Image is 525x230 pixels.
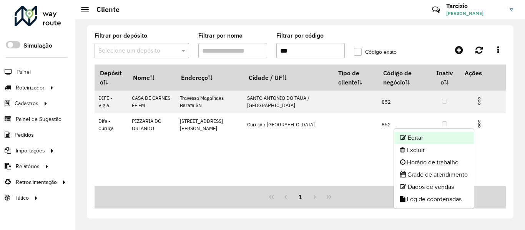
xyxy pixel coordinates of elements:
[430,65,459,91] th: Inativo
[378,91,430,113] td: 852
[89,5,120,14] h2: Cliente
[15,131,34,139] span: Pedidos
[128,113,176,136] td: PIZZARIA DO ORLANDO
[243,91,333,113] td: SANTO ANTONIO DO TAUA / [GEOGRAPHIC_DATA]
[95,91,128,113] td: DIFE - Vigia
[459,65,505,81] th: Ações
[394,169,474,181] li: Grade de atendimento
[446,10,504,17] span: [PERSON_NAME]
[95,31,147,40] label: Filtrar por depósito
[15,99,38,108] span: Cadastros
[394,156,474,169] li: Horário de trabalho
[394,193,474,205] li: Log de coordenadas
[378,113,430,136] td: 852
[378,65,430,91] th: Código de negócio
[198,31,243,40] label: Filtrar por nome
[95,65,128,91] th: Depósito
[128,65,176,91] th: Nome
[128,91,176,113] td: CASA DE CARNES FE EM
[16,178,57,186] span: Retroalimentação
[17,68,31,76] span: Painel
[243,113,333,136] td: Curuçá / [GEOGRAPHIC_DATA]
[16,84,45,92] span: Roteirizador
[276,31,324,40] label: Filtrar por código
[16,162,40,170] span: Relatórios
[95,113,128,136] td: Dife - Curuça
[176,65,243,91] th: Endereço
[16,115,61,123] span: Painel de Sugestão
[394,181,474,193] li: Dados de vendas
[428,2,444,18] a: Contato Rápido
[16,147,45,155] span: Importações
[446,2,504,10] h3: Tarcizio
[293,190,307,204] button: 1
[15,194,29,202] span: Tático
[23,41,52,50] label: Simulação
[176,113,243,136] td: [STREET_ADDRESS][PERSON_NAME]
[394,132,474,144] li: Editar
[333,65,378,91] th: Tipo de cliente
[394,144,474,156] li: Excluir
[176,91,243,113] td: Travessa Magalhaes Barata SN
[354,48,397,56] label: Código exato
[243,65,333,91] th: Cidade / UF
